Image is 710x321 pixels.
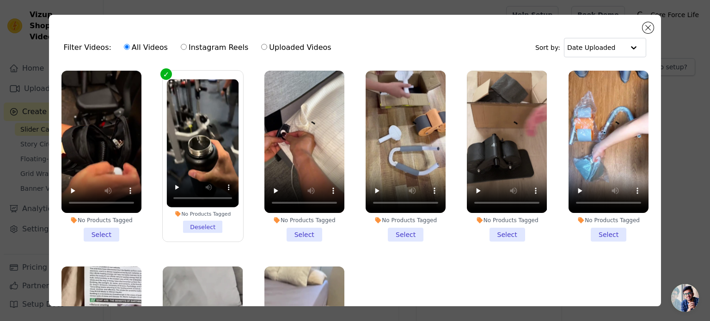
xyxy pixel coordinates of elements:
[180,42,249,54] label: Instagram Reels
[671,284,699,312] div: Открытый чат
[535,38,647,57] div: Sort by:
[569,217,649,224] div: No Products Tagged
[643,22,654,33] button: Close modal
[366,217,446,224] div: No Products Tagged
[123,42,168,54] label: All Videos
[167,211,239,217] div: No Products Tagged
[64,37,337,58] div: Filter Videos:
[264,217,344,224] div: No Products Tagged
[261,42,331,54] label: Uploaded Videos
[61,217,141,224] div: No Products Tagged
[467,217,547,224] div: No Products Tagged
